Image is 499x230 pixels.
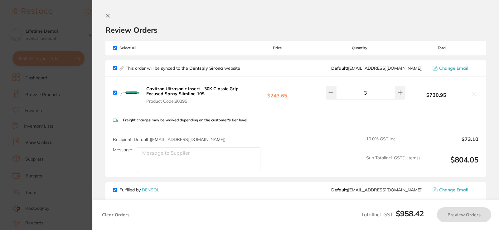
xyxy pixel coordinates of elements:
b: $958.42 [396,209,424,218]
p: Fulfilled by [119,187,159,192]
span: Sub Total Incl. GST ( 1 Items) [366,155,420,172]
span: Total [405,46,478,50]
span: 10.0 % GST Incl. [366,136,420,150]
output: $804.05 [425,155,478,172]
label: Message: [113,147,132,153]
button: Change Email [431,187,478,193]
b: $730.95 [405,92,467,98]
p: Freight charges may be waived depending on the customer's tier level. [123,118,248,122]
span: Total Incl. GST [361,211,424,218]
button: Preview Orders [437,207,491,222]
b: Default [331,65,347,71]
p: This order will be synced to the website [126,66,240,71]
span: Change Email [439,66,468,71]
output: $73.10 [425,136,478,150]
h2: Review Orders [105,25,486,35]
span: Change Email [439,187,468,192]
a: DENSOL [142,187,159,193]
b: $243.65 [241,87,314,98]
b: Cavitron Ultrasonic Insert - 30K Classic Grip Focused Spray Slimline 10S [146,86,239,96]
button: Clear Orders [100,207,131,222]
span: sales@densol.com.au [331,187,423,192]
span: Quantity [314,46,405,50]
span: Price [241,46,314,50]
span: Select All [113,46,175,50]
strong: Dentsply Sirona [189,65,224,71]
b: Default [331,187,347,193]
img: OW43bTZwZg [119,83,139,103]
span: Recipient: Default ( [EMAIL_ADDRESS][DOMAIN_NAME] ) [113,137,225,142]
span: clientservices@dentsplysirona.com [331,66,423,71]
span: Product Code: 80395 [146,99,239,104]
button: Cavitron Ultrasonic Insert - 30K Classic Grip Focused Spray Slimline 10S Product Code:80395 [144,86,241,104]
button: Change Email [431,65,478,71]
